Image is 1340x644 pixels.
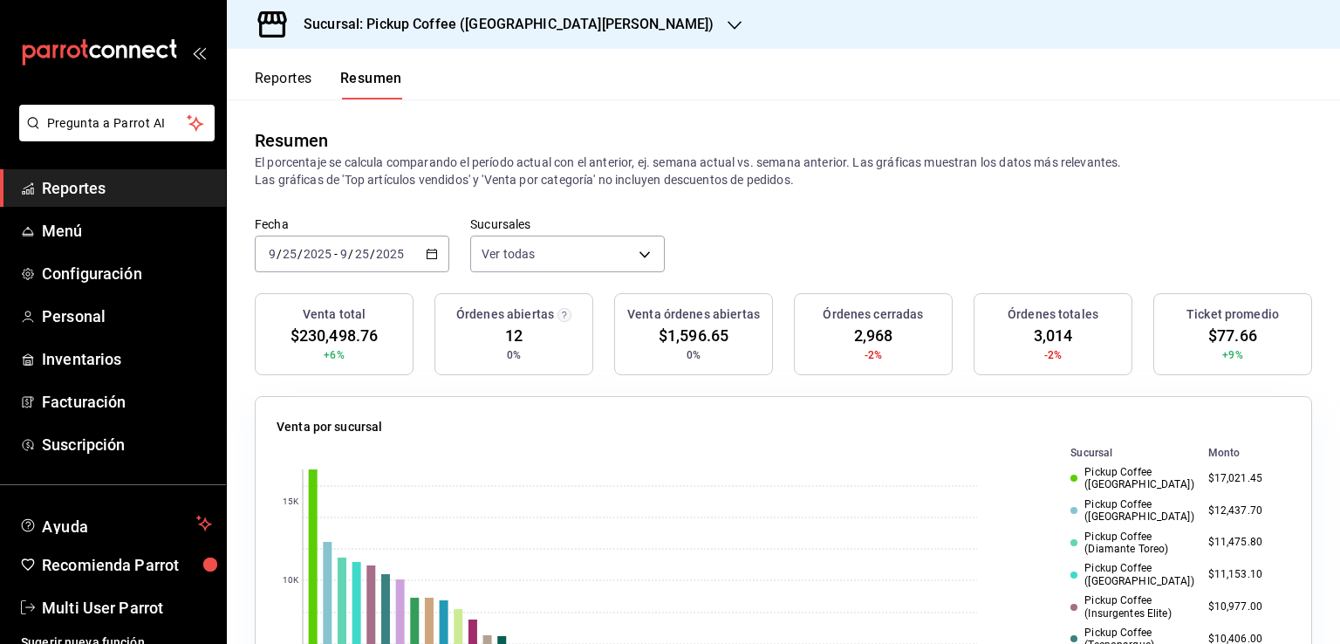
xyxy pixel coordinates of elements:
[42,390,212,414] span: Facturación
[255,218,449,230] label: Fecha
[19,105,215,141] button: Pregunta a Parrot AI
[1070,562,1193,587] div: Pickup Coffee ([GEOGRAPHIC_DATA])
[1070,531,1193,556] div: Pickup Coffee (Diamante Toreo)
[1008,305,1098,324] h3: Órdenes totales
[255,70,312,99] button: Reportes
[1201,527,1290,559] td: $11,475.80
[42,513,189,534] span: Ayuda
[865,347,882,363] span: -2%
[324,347,344,363] span: +6%
[334,247,338,261] span: -
[659,324,728,347] span: $1,596.65
[1034,324,1073,347] span: 3,014
[339,247,348,261] input: --
[470,218,665,230] label: Sucursales
[42,176,212,200] span: Reportes
[1201,591,1290,623] td: $10,977.00
[282,247,297,261] input: --
[1070,594,1193,620] div: Pickup Coffee (Insurgentes Elite)
[1070,498,1193,524] div: Pickup Coffee ([GEOGRAPHIC_DATA])
[12,127,215,145] a: Pregunta a Parrot AI
[255,127,328,154] div: Resumen
[505,324,523,347] span: 12
[42,347,212,371] span: Inventarios
[1201,558,1290,591] td: $11,153.10
[1044,347,1062,363] span: -2%
[1222,347,1242,363] span: +9%
[303,305,366,324] h3: Venta total
[42,433,212,456] span: Suscripción
[255,70,402,99] div: navigation tabs
[42,305,212,328] span: Personal
[277,418,382,436] p: Venta por sucursal
[1201,495,1290,527] td: $12,437.70
[42,596,212,620] span: Multi User Parrot
[1043,443,1200,462] th: Sucursal
[192,45,206,59] button: open_drawer_menu
[340,70,402,99] button: Resumen
[297,247,303,261] span: /
[283,497,299,507] text: 15K
[303,247,332,261] input: ----
[268,247,277,261] input: --
[1208,324,1257,347] span: $77.66
[456,305,554,324] h3: Órdenes abiertas
[283,576,299,586] text: 10K
[507,347,521,363] span: 0%
[42,219,212,243] span: Menú
[1201,462,1290,495] td: $17,021.45
[42,262,212,285] span: Configuración
[370,247,375,261] span: /
[42,553,212,577] span: Recomienda Parrot
[354,247,370,261] input: --
[47,114,188,133] span: Pregunta a Parrot AI
[687,347,701,363] span: 0%
[255,154,1312,188] p: El porcentaje se calcula comparando el período actual con el anterior, ej. semana actual vs. sema...
[854,324,893,347] span: 2,968
[1186,305,1279,324] h3: Ticket promedio
[482,245,535,263] span: Ver todas
[277,247,282,261] span: /
[1201,443,1290,462] th: Monto
[375,247,405,261] input: ----
[290,14,714,35] h3: Sucursal: Pickup Coffee ([GEOGRAPHIC_DATA][PERSON_NAME])
[627,305,760,324] h3: Venta órdenes abiertas
[823,305,923,324] h3: Órdenes cerradas
[1070,466,1193,491] div: Pickup Coffee ([GEOGRAPHIC_DATA])
[291,324,378,347] span: $230,498.76
[348,247,353,261] span: /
